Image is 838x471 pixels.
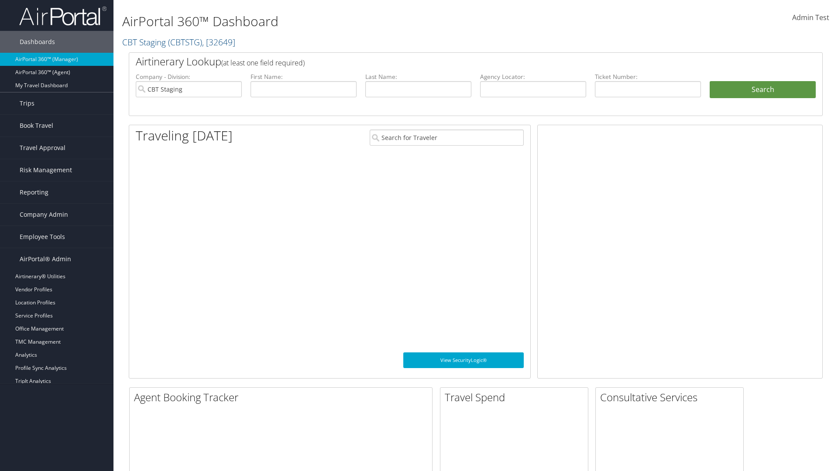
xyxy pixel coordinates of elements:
label: Company - Division: [136,72,242,81]
h2: Consultative Services [600,390,743,405]
span: Admin Test [792,13,829,22]
img: airportal-logo.png [19,6,106,26]
label: Ticket Number: [595,72,701,81]
button: Search [710,81,816,99]
h1: AirPortal 360™ Dashboard [122,12,594,31]
label: First Name: [251,72,357,81]
span: ( CBTSTG ) [168,36,202,48]
input: Search for Traveler [370,130,524,146]
span: , [ 32649 ] [202,36,235,48]
span: (at least one field required) [221,58,305,68]
span: Book Travel [20,115,53,137]
h2: Airtinerary Lookup [136,54,758,69]
span: AirPortal® Admin [20,248,71,270]
span: Company Admin [20,204,68,225]
a: Admin Test [792,4,829,31]
span: Reporting [20,181,48,203]
span: Trips [20,92,34,114]
label: Last Name: [365,72,471,81]
a: CBT Staging [122,36,235,48]
h2: Agent Booking Tracker [134,390,432,405]
span: Risk Management [20,159,72,181]
h2: Travel Spend [445,390,588,405]
span: Dashboards [20,31,55,53]
a: View SecurityLogic® [403,352,524,368]
span: Travel Approval [20,137,65,159]
label: Agency Locator: [480,72,586,81]
span: Employee Tools [20,226,65,248]
h1: Traveling [DATE] [136,126,233,145]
